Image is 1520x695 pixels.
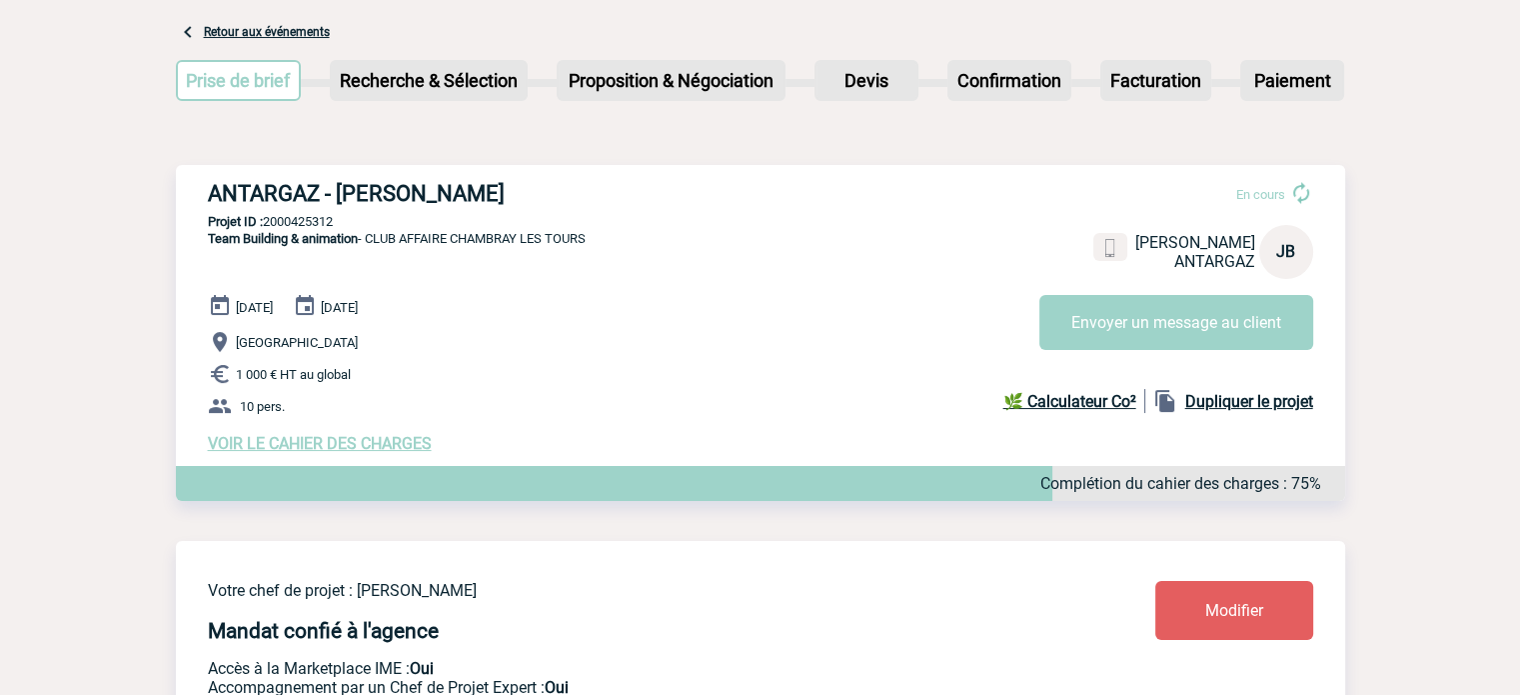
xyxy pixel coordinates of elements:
[240,399,285,414] span: 10 pers.
[236,367,351,382] span: 1 000 € HT au global
[1242,62,1342,99] p: Paiement
[559,62,783,99] p: Proposition & Négociation
[208,581,1037,600] p: Votre chef de projet : [PERSON_NAME]
[208,231,586,246] span: - CLUB AFFAIRE CHAMBRAY LES TOURS
[208,434,432,453] a: VOIR LE CAHIER DES CHARGES
[176,214,1345,229] p: 2000425312
[321,300,358,315] span: [DATE]
[178,62,300,99] p: Prise de brief
[410,659,434,678] b: Oui
[1174,252,1255,271] span: ANTARGAZ
[204,25,330,39] a: Retour aux événements
[1003,389,1145,413] a: 🌿 Calculateur Co²
[1039,295,1313,350] button: Envoyer un message au client
[1276,242,1295,261] span: JB
[236,300,273,315] span: [DATE]
[816,62,916,99] p: Devis
[208,231,358,246] span: Team Building & animation
[1236,187,1285,202] span: En cours
[1205,601,1263,620] span: Modifier
[332,62,526,99] p: Recherche & Sélection
[949,62,1069,99] p: Confirmation
[208,181,807,206] h3: ANTARGAZ - [PERSON_NAME]
[1185,392,1313,411] b: Dupliquer le projet
[1135,233,1255,252] span: [PERSON_NAME]
[208,659,1037,678] p: Accès à la Marketplace IME :
[1153,389,1177,413] img: file_copy-black-24dp.png
[236,335,358,350] span: [GEOGRAPHIC_DATA]
[1003,392,1136,411] b: 🌿 Calculateur Co²
[1102,62,1209,99] p: Facturation
[208,214,263,229] b: Projet ID :
[208,619,439,643] h4: Mandat confié à l'agence
[1101,239,1119,257] img: portable.png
